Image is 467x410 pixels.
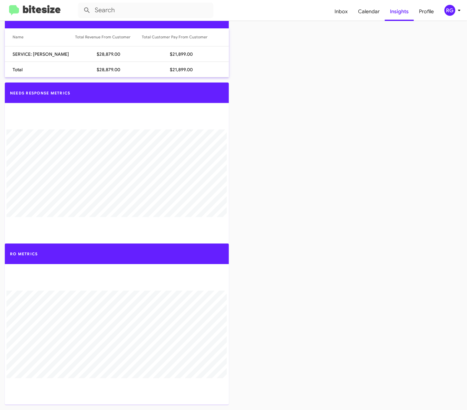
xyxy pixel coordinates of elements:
[142,34,221,40] div: Total Customer Pay From Customer
[5,62,75,77] td: Total
[78,3,213,18] input: Search
[142,34,208,40] div: Total Customer Pay From Customer
[10,252,38,257] span: RO Metrics
[439,5,460,16] button: RG
[329,2,353,21] a: Inbox
[10,91,71,95] span: Needs Response Metrics
[414,2,439,21] a: Profile
[75,46,142,62] td: $28,879.00
[75,34,142,40] div: Total Revenue From Customer
[444,5,455,16] div: RG
[353,2,385,21] a: Calendar
[385,2,414,21] a: Insights
[13,34,75,40] div: Name
[5,46,75,62] td: SERVICE: [PERSON_NAME]
[142,62,229,77] td: $21,899.00
[142,46,229,62] td: $21,899.00
[13,34,24,40] div: Name
[75,34,131,40] div: Total Revenue From Customer
[75,62,142,77] td: $28,879.00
